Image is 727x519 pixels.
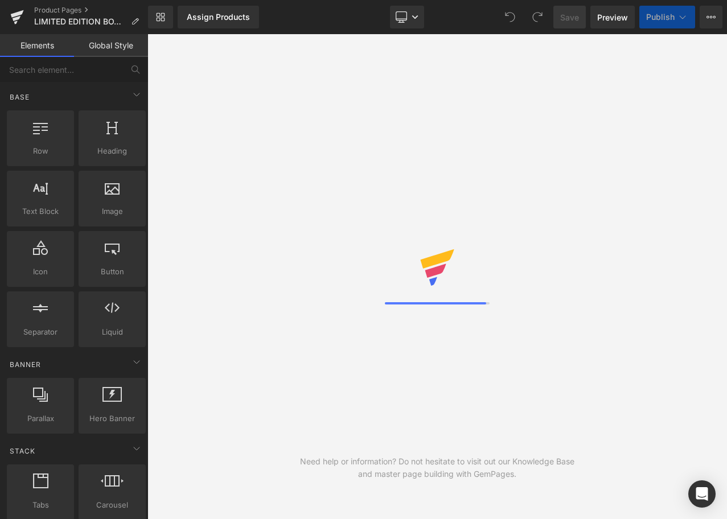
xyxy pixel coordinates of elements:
[9,359,42,370] span: Banner
[82,145,142,157] span: Heading
[700,6,722,28] button: More
[82,499,142,511] span: Carousel
[82,326,142,338] span: Liquid
[590,6,635,28] a: Preview
[688,480,716,508] div: Open Intercom Messenger
[34,17,126,26] span: LIMITED EDITION BOARDS
[9,92,31,102] span: Base
[10,499,71,511] span: Tabs
[499,6,521,28] button: Undo
[82,266,142,278] span: Button
[82,413,142,425] span: Hero Banner
[9,446,36,456] span: Stack
[293,455,582,480] div: Need help or information? Do not hesitate to visit out our Knowledge Base and master page buildin...
[10,205,71,217] span: Text Block
[597,11,628,23] span: Preview
[639,6,695,28] button: Publish
[10,326,71,338] span: Separator
[526,6,549,28] button: Redo
[148,6,173,28] a: New Library
[82,205,142,217] span: Image
[646,13,675,22] span: Publish
[10,145,71,157] span: Row
[74,34,148,57] a: Global Style
[34,6,148,15] a: Product Pages
[187,13,250,22] div: Assign Products
[10,413,71,425] span: Parallax
[560,11,579,23] span: Save
[10,266,71,278] span: Icon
